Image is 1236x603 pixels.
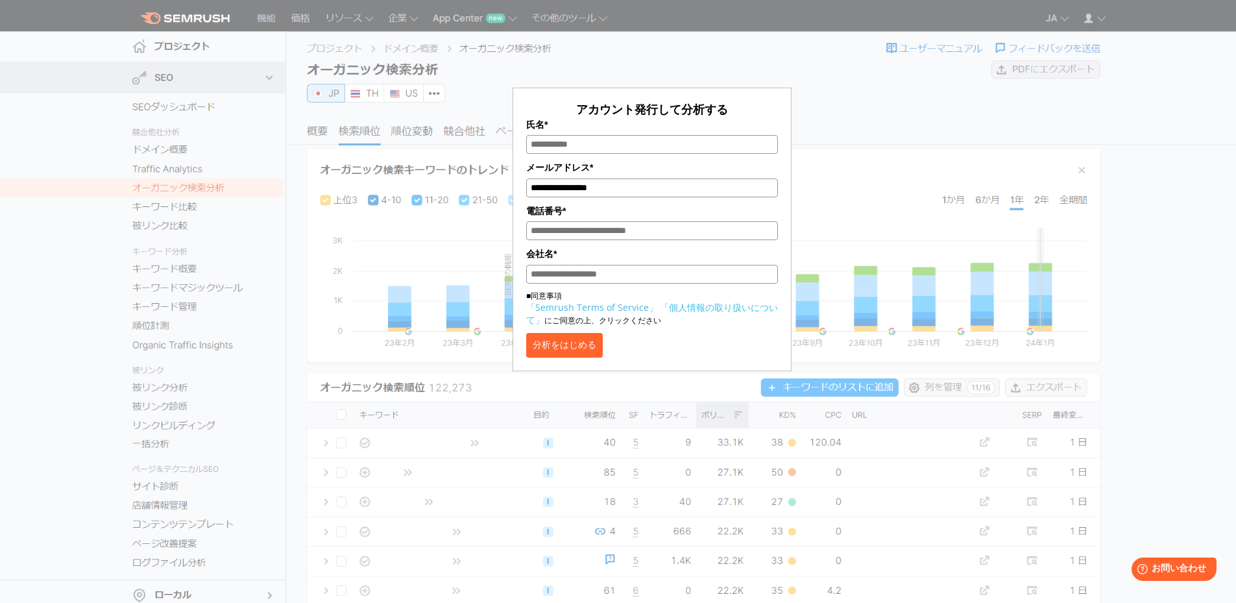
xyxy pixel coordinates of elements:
iframe: Help widget launcher [1121,552,1222,589]
a: 「Semrush Terms of Service」 [526,301,658,314]
label: メールアドレス* [526,160,778,175]
a: 「個人情報の取り扱いについて」 [526,301,778,326]
p: ■同意事項 にご同意の上、クリックください [526,290,778,326]
span: アカウント発行して分析する [576,101,728,117]
button: 分析をはじめる [526,333,603,358]
label: 電話番号* [526,204,778,218]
